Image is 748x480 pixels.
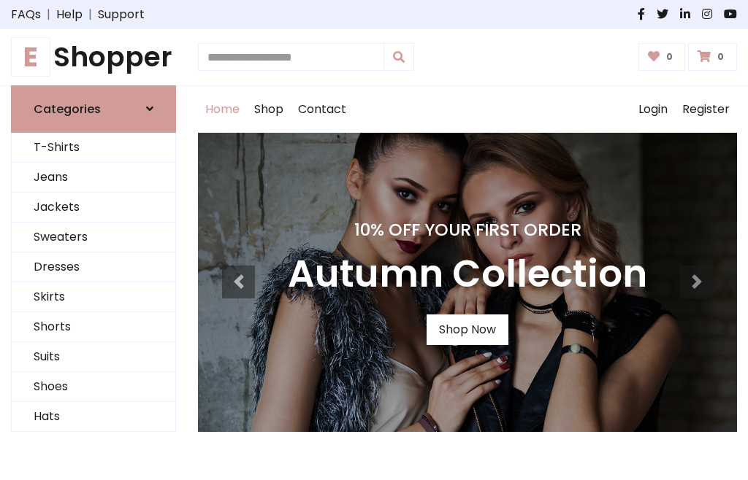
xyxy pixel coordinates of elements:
a: Jackets [12,193,175,222]
a: Shop [247,86,291,133]
a: Shorts [12,312,175,342]
a: Register [675,86,737,133]
a: 0 [688,43,737,71]
a: Help [56,6,83,23]
a: 0 [638,43,686,71]
span: 0 [663,50,676,63]
a: Dresses [12,252,175,282]
a: Hats [12,402,175,432]
a: T-Shirts [12,133,175,163]
a: Sweaters [12,222,175,252]
h4: 10% Off Your First Order [288,220,647,240]
h1: Shopper [11,41,176,74]
h6: Categories [34,102,101,116]
a: Jeans [12,163,175,193]
a: Shop Now [427,314,508,345]
a: Shoes [12,372,175,402]
span: 0 [714,50,728,63]
a: Login [631,86,675,133]
span: E [11,37,50,77]
span: | [41,6,56,23]
a: Home [198,86,247,133]
a: Contact [291,86,354,133]
a: Skirts [12,282,175,312]
a: Categories [11,85,176,133]
a: Suits [12,342,175,372]
a: Support [98,6,145,23]
span: | [83,6,98,23]
a: EShopper [11,41,176,74]
a: FAQs [11,6,41,23]
h3: Autumn Collection [288,252,647,297]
